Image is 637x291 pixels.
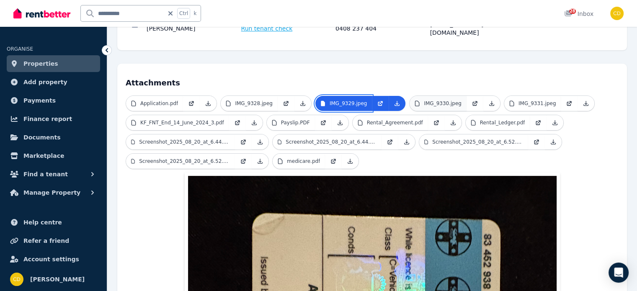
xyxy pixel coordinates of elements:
[545,134,562,149] a: Download Attachment
[177,8,190,19] span: Ctrl
[325,154,342,169] a: Open in new Tab
[10,273,23,286] img: Chris Dimitropoulos
[367,119,423,126] p: Rental_Agreement.pdf
[353,115,428,130] a: Rental_Agreement.pdf
[23,236,69,246] span: Refer a friend
[428,115,445,130] a: Open in new Tab
[252,154,268,169] a: Download Attachment
[410,96,467,111] a: IMG_9330.jpeg
[235,154,252,169] a: Open in new Tab
[578,96,594,111] a: Download Attachment
[252,134,268,149] a: Download Attachment
[278,96,294,111] a: Open in new Tab
[286,139,377,145] p: Screenshot_2025_08_20_at_6.44.21 PM.png
[273,154,325,169] a: medicare.pdf
[147,20,239,37] div: [PERSON_NAME]
[246,115,263,130] a: Download Attachment
[342,154,358,169] a: Download Attachment
[398,134,415,149] a: Download Attachment
[7,232,100,249] a: Refer a friend
[315,115,332,130] a: Open in new Tab
[610,7,624,20] img: Chris Dimitropoulos
[23,77,67,87] span: Add property
[7,92,100,109] a: Payments
[483,96,500,111] a: Download Attachment
[330,100,367,107] p: IMG_9329.jpeg
[466,115,530,130] a: Rental_Ledger.pdf
[480,119,525,126] p: Rental_Ledger.pdf
[564,10,593,18] div: Inbox
[30,274,85,284] span: [PERSON_NAME]
[609,263,629,283] div: Open Intercom Messenger
[287,158,320,165] p: medicare.pdf
[528,134,545,149] a: Open in new Tab
[23,151,64,161] span: Marketplace
[530,115,547,130] a: Open in new Tab
[273,134,382,149] a: Screenshot_2025_08_20_at_6.44.21 PM.png
[23,114,72,124] span: Finance report
[7,46,33,52] span: ORGANISE
[140,100,178,107] p: Application.pdf
[430,20,522,37] div: [EMAIL_ADDRESS][DOMAIN_NAME]
[389,96,405,111] a: Download Attachment
[445,115,462,130] a: Download Attachment
[23,254,79,264] span: Account settings
[335,20,428,37] div: 0408 237 404
[504,96,561,111] a: IMG_9331.jpeg
[7,74,100,90] a: Add property
[200,96,217,111] a: Download Attachment
[7,147,100,164] a: Marketplace
[467,96,483,111] a: Open in new Tab
[267,115,315,130] a: Payslip.PDF
[193,10,196,17] span: k
[382,134,398,149] a: Open in new Tab
[7,129,100,146] a: Documents
[419,134,528,149] a: Screenshot_2025_08_20_at_6.52.24 PM.png
[7,214,100,231] a: Help centre
[126,96,183,111] a: Application.pdf
[126,134,235,149] a: Screenshot_2025_08_20_at_6.44.13 PM.png
[7,251,100,268] a: Account settings
[235,134,252,149] a: Open in new Tab
[372,96,389,111] a: Open in new Tab
[139,139,230,145] p: Screenshot_2025_08_20_at_6.44.13 PM.png
[241,24,293,33] span: Run tenant check
[569,9,576,14] span: 28
[281,119,310,126] p: Payslip.PDF
[23,217,62,227] span: Help centre
[221,96,278,111] a: IMG_9328.jpeg
[7,184,100,201] button: Manage Property
[23,132,61,142] span: Documents
[294,96,311,111] a: Download Attachment
[23,95,56,106] span: Payments
[13,7,70,20] img: RentBetter
[229,115,246,130] a: Open in new Tab
[7,55,100,72] a: Properties
[23,59,58,69] span: Properties
[23,169,68,179] span: Find a tenant
[7,166,100,183] button: Find a tenant
[126,115,229,130] a: KF_FNT_End_14_June_2024_3.pdf
[139,158,230,165] p: Screenshot_2025_08_20_at_6.52.38 PM.png
[432,139,523,145] p: Screenshot_2025_08_20_at_6.52.24 PM.png
[23,188,80,198] span: Manage Property
[518,100,556,107] p: IMG_9331.jpeg
[332,115,348,130] a: Download Attachment
[183,96,200,111] a: Open in new Tab
[561,96,578,111] a: Open in new Tab
[7,111,100,127] a: Finance report
[315,96,372,111] a: IMG_9329.jpeg
[235,100,273,107] p: IMG_9328.jpeg
[126,154,235,169] a: Screenshot_2025_08_20_at_6.52.38 PM.png
[424,100,462,107] p: IMG_9330.jpeg
[140,119,224,126] p: KF_FNT_End_14_June_2024_3.pdf
[547,115,563,130] a: Download Attachment
[126,72,619,89] h4: Attachments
